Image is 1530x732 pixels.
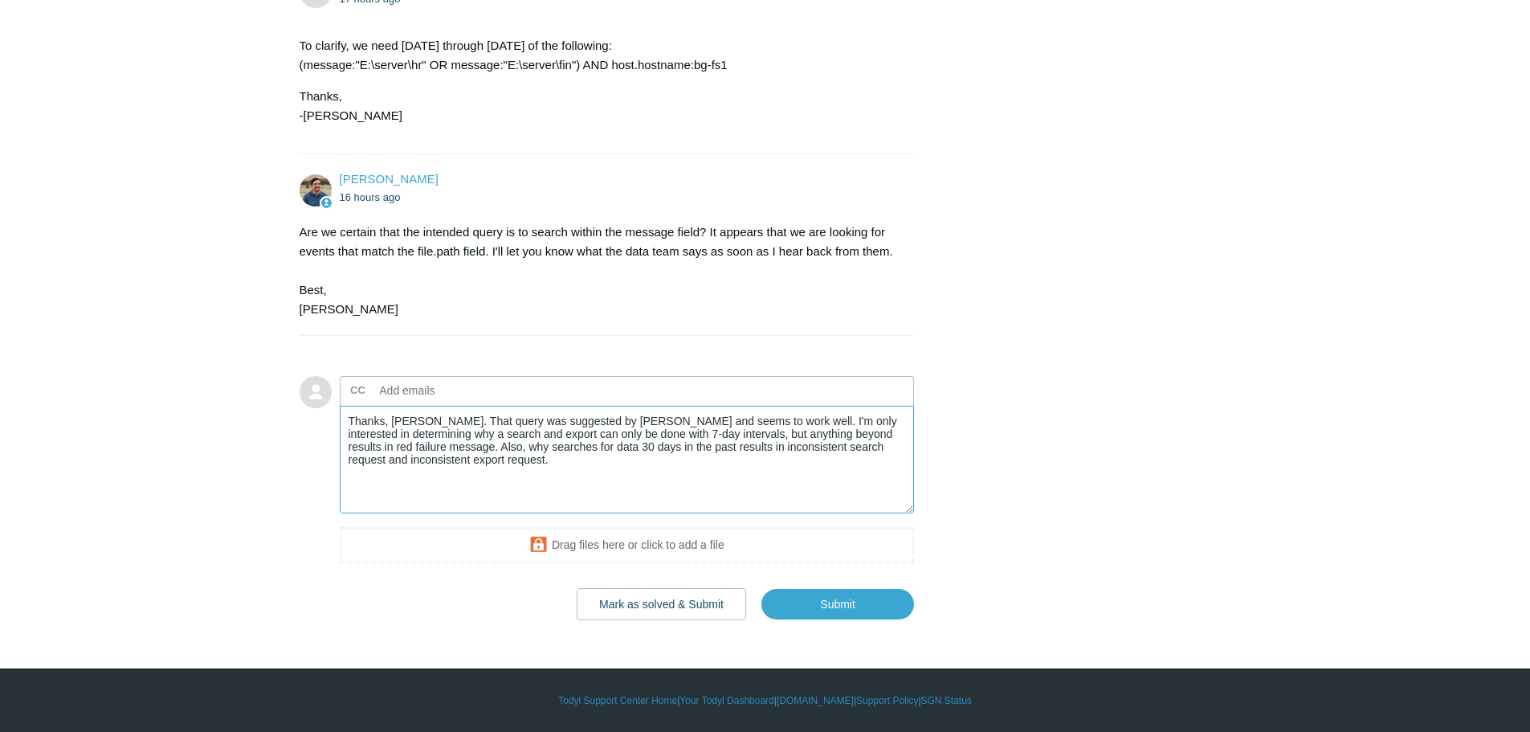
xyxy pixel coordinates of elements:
[373,378,546,403] input: Add emails
[856,693,918,708] a: Support Policy
[679,693,773,708] a: Your Todyl Dashboard
[340,172,439,186] a: [PERSON_NAME]
[577,588,746,620] button: Mark as solved & Submit
[300,87,899,125] p: Thanks, -[PERSON_NAME]
[777,693,854,708] a: [DOMAIN_NAME]
[300,223,899,319] div: Are we certain that the intended query is to search within the message field? It appears that we ...
[340,191,401,203] time: 10/13/2025, 17:53
[350,378,365,403] label: CC
[921,693,972,708] a: SGN Status
[340,406,915,514] textarea: Add your reply
[558,693,677,708] a: Todyl Support Center Home
[300,36,899,75] p: To clarify, we need [DATE] through [DATE] of the following: (message:"E:\server\hr" OR message:"E...
[300,693,1231,708] div: | | | |
[340,172,439,186] span: Spencer Grissom
[761,589,914,620] input: Submit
